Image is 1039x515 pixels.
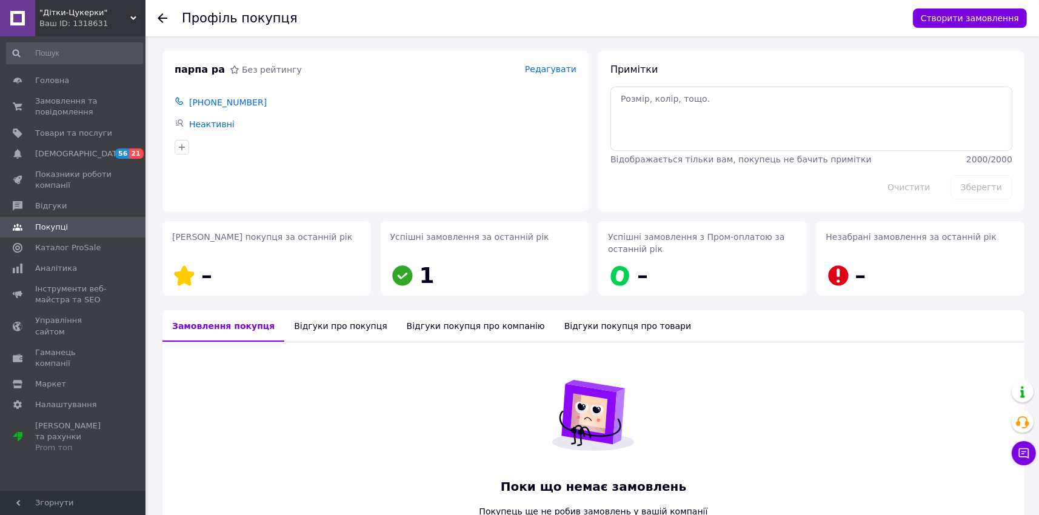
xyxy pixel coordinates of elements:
[1012,441,1036,465] button: Чат з покупцем
[162,310,284,342] div: Замовлення покупця
[35,128,112,139] span: Товари та послуги
[35,75,69,86] span: Головна
[35,347,112,369] span: Гаманець компанії
[35,399,97,410] span: Налаштування
[35,263,77,274] span: Аналітика
[189,119,235,129] a: Неактивні
[397,310,555,342] div: Відгуки покупця про компанію
[826,232,997,242] span: Незабрані замовлення за останній рік
[525,64,576,74] span: Редагувати
[35,242,101,253] span: Каталог ProSale
[39,7,130,18] span: "Дітки-Цукерки"
[35,420,112,454] span: [PERSON_NAME] та рахунки
[35,148,125,159] span: [DEMOGRAPHIC_DATA]
[242,65,302,75] span: Без рейтингу
[175,63,225,77] span: парпа ра
[35,315,112,337] span: Управління сайтом
[201,263,212,288] span: –
[966,154,1012,164] span: 2000 / 2000
[390,232,549,242] span: Успішні замовлення за останній рік
[35,201,67,211] span: Відгуки
[35,222,68,233] span: Покупці
[35,96,112,118] span: Замовлення та повідомлення
[855,263,866,288] span: –
[39,18,145,29] div: Ваш ID: 1318631
[35,442,112,453] div: Prom топ
[474,478,713,496] span: Поки що немає замовлень
[608,232,784,254] span: Успішні замовлення з Пром-оплатою за останній рік
[637,263,648,288] span: –
[913,8,1027,28] button: Створити замовлення
[129,148,143,159] span: 21
[35,379,66,390] span: Маркет
[182,11,298,25] h1: Профіль покупця
[189,98,267,107] span: [PHONE_NUMBER]
[172,232,352,242] span: [PERSON_NAME] покупця за останній рік
[35,169,112,191] span: Показники роботи компанії
[419,263,435,288] span: 1
[158,12,167,24] div: Повернутися назад
[555,310,701,342] div: Відгуки покупця про товари
[610,64,658,75] span: Примітки
[545,367,642,463] img: Поки що немає замовлень
[284,310,396,342] div: Відгуки про покупця
[6,42,143,64] input: Пошук
[610,154,872,164] span: Відображається тільки вам, покупець не бачить примітки
[35,284,112,305] span: Інструменти веб-майстра та SEO
[115,148,129,159] span: 56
